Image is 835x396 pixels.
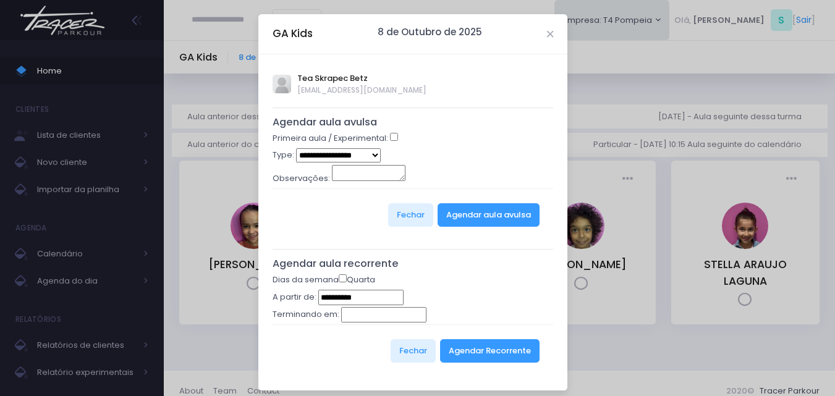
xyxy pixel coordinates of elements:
button: Fechar [388,203,433,227]
button: Fechar [391,339,436,363]
span: [EMAIL_ADDRESS][DOMAIN_NAME] [297,85,426,96]
h5: Agendar aula avulsa [273,116,554,128]
h6: 8 de Outubro de 2025 [378,27,482,38]
button: Close [547,31,553,37]
h5: GA Kids [273,26,313,41]
form: Dias da semana [273,274,554,377]
label: A partir de: [273,291,316,303]
h5: Agendar aula recorrente [273,258,554,270]
button: Agendar aula avulsa [438,203,540,227]
label: Terminando em: [273,308,339,321]
button: Agendar Recorrente [440,339,540,363]
label: Primeira aula / Experimental: [273,132,388,145]
span: Tea Skrapec Betz [297,72,426,85]
label: Quarta [339,274,375,286]
input: Quarta [339,274,347,282]
label: Observações: [273,172,330,185]
label: Type: [273,149,294,161]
